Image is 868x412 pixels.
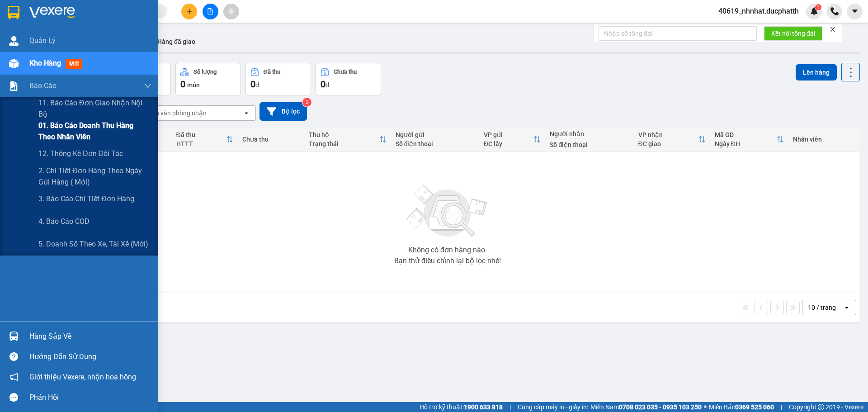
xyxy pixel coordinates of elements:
[38,238,148,250] span: 5. Doanh số theo xe, tài xế (mới)
[818,404,824,410] span: copyright
[228,8,234,14] span: aim
[29,35,56,46] span: Quản Lý
[321,79,325,90] span: 0
[709,402,774,412] span: Miền Bắc
[464,403,503,411] strong: 1900 633 818
[710,128,788,152] th: Toggle SortBy
[638,131,698,138] div: VP nhận
[830,26,836,33] span: close
[38,148,123,159] span: 12. Thống kê đơn đối tác
[8,6,19,19] img: logo-vxr
[810,7,818,15] img: icon-new-feature
[402,180,493,243] img: svg+xml;base64,PHN2ZyBjbGFzcz0ibGlzdC1wbHVnX19zdmciIHhtbG5zPSJodHRwOi8vd3d3LnczLm9yZy8yMDAwL3N2Zy...
[150,31,203,52] button: Hàng đã giao
[509,402,511,412] span: |
[176,140,226,147] div: HTTT
[847,4,863,19] button: caret-down
[243,109,250,117] svg: open
[304,128,391,152] th: Toggle SortBy
[245,63,311,95] button: Đã thu0đ
[181,4,197,19] button: plus
[316,63,381,95] button: Chưa thu0đ
[259,102,307,121] button: Bộ lọc
[599,26,757,41] input: Nhập số tổng đài
[619,403,702,411] strong: 0708 023 035 - 0935 103 250
[38,97,151,120] span: 11. Báo cáo đơn giao nhận nội bộ
[187,81,200,89] span: món
[29,391,151,404] div: Phản hồi
[394,257,501,265] div: Bạn thử điều chỉnh lại bộ lọc nhé!
[223,4,239,19] button: aim
[479,128,546,152] th: Toggle SortBy
[550,141,629,148] div: Số điện thoại
[29,350,151,364] div: Hướng dẫn sử dụng
[704,405,707,409] span: ⚪️
[764,26,822,41] button: Kết nối tổng đài
[309,131,379,138] div: Thu hộ
[735,403,774,411] strong: 0369 525 060
[180,79,185,90] span: 0
[9,81,19,91] img: solution-icon
[771,28,815,38] span: Kết nối tổng đài
[334,69,357,75] div: Chưa thu
[38,120,151,142] span: 01. Báo cáo doanh thu hàng theo nhân viên
[715,131,777,138] div: Mã GD
[9,393,18,402] span: message
[309,140,379,147] div: Trạng thái
[484,140,534,147] div: ĐC lấy
[793,136,855,143] div: Nhân viên
[29,371,136,383] span: Giới thiệu Vexere, nhận hoa hồng
[550,130,629,137] div: Người nhận
[808,303,836,312] div: 10 / trang
[815,4,821,10] sup: 1
[816,4,820,10] span: 1
[9,331,19,341] img: warehouse-icon
[255,81,259,89] span: đ
[29,59,61,67] span: Kho hàng
[302,98,311,107] sup: 2
[408,246,487,254] div: Không có đơn hàng nào.
[207,8,213,14] span: file-add
[193,69,217,75] div: Số lượng
[325,81,329,89] span: đ
[38,165,151,188] span: 2. Chi tiết đơn hàng theo ngày gửi hàng ( mới)
[66,59,82,69] span: mới
[518,402,588,412] span: Cung cấp máy in - giấy in:
[242,136,300,143] div: Chưa thu
[38,193,134,204] span: 3. Báo cáo chi tiết đơn hàng
[172,128,238,152] th: Toggle SortBy
[176,131,226,138] div: Đã thu
[638,140,698,147] div: ĐC giao
[186,8,193,14] span: plus
[9,373,18,381] span: notification
[484,131,534,138] div: VP gửi
[396,131,475,138] div: Người gửi
[29,330,151,343] div: Hàng sắp về
[38,216,90,227] span: 4. Báo cáo COD
[9,352,18,361] span: question-circle
[29,80,57,91] span: Báo cáo
[851,7,859,15] span: caret-down
[634,128,710,152] th: Toggle SortBy
[711,5,806,17] span: 40619_nhnhat.ducphatth
[9,59,19,68] img: warehouse-icon
[796,64,837,81] button: Lên hàng
[715,140,777,147] div: Ngày ĐH
[396,140,475,147] div: Số điện thoại
[843,304,850,311] svg: open
[175,63,241,95] button: Số lượng0món
[144,109,207,118] div: Chọn văn phòng nhận
[203,4,218,19] button: file-add
[264,69,280,75] div: Đã thu
[590,402,702,412] span: Miền Nam
[781,402,782,412] span: |
[830,7,839,15] img: phone-icon
[250,79,255,90] span: 0
[144,82,151,90] span: down
[420,402,503,412] span: Hỗ trợ kỹ thuật:
[9,36,19,46] img: warehouse-icon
